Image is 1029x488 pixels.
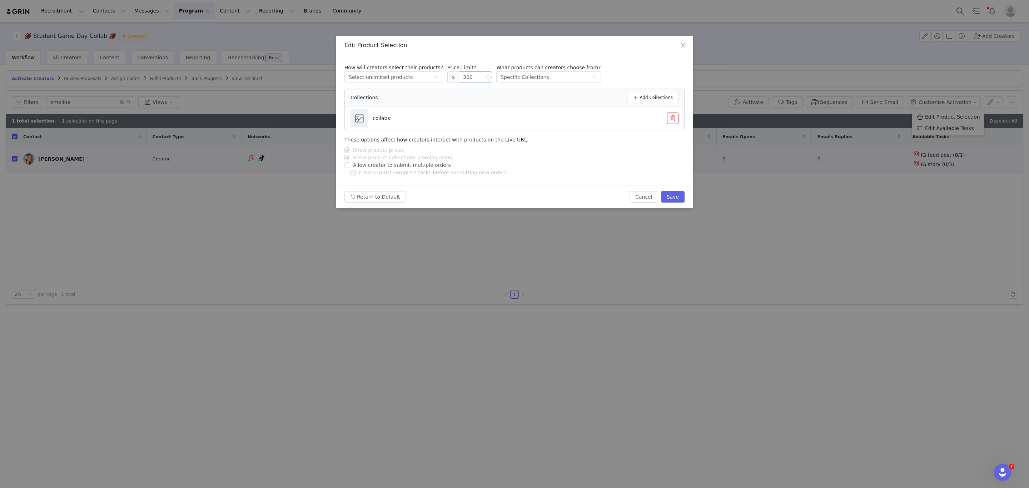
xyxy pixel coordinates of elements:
div: Edit Product Selection [344,41,685,49]
button: Add Collections [627,92,678,103]
div: Select unlimited products [349,72,413,83]
span: Show product collections (coming soon) [350,155,456,160]
iframe: Intercom live chat [994,464,1011,481]
p: collabs [373,115,390,122]
p: What products can creators choose from? [496,64,601,71]
button: Cancel [630,191,658,203]
p: How will creators select their products? [344,64,443,71]
i: icon: close [680,43,686,48]
span: These options affect how creators interact with products on the Live URL. [344,137,528,143]
i: icon: down [434,75,439,80]
i: icon: down [592,75,597,80]
div: Specific Collections [501,72,549,83]
span: 7 [1009,464,1014,469]
span: $ [447,71,459,83]
i: icon: down [487,79,489,81]
span: Allow creator to submit multiple orders [350,162,454,168]
span: Increase Value [484,72,492,77]
i: icon: up [487,74,489,76]
button: Return to Default [344,191,406,203]
button: Save [661,191,685,203]
span: Show product prices [350,147,407,153]
button: Close [673,36,693,56]
input: Required [459,72,492,83]
span: Decrease Value [484,77,492,83]
p: Price Limit? [447,64,492,71]
span: Creator must complete tasks before submitting new orders [356,170,510,175]
span: Collections [351,94,378,101]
